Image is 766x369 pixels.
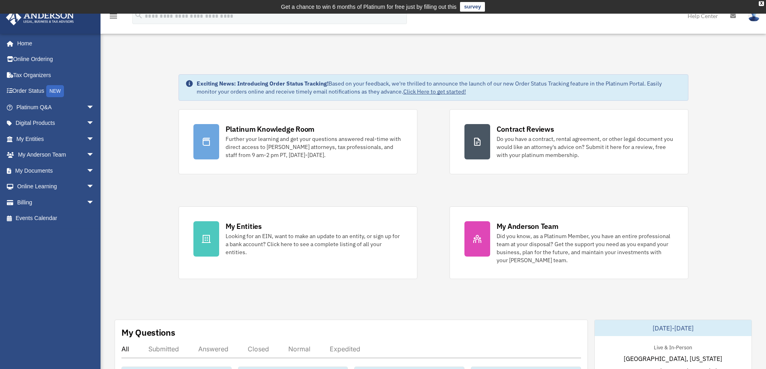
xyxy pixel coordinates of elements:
[179,206,417,279] a: My Entities Looking for an EIN, want to make an update to an entity, or sign up for a bank accoun...
[450,206,688,279] a: My Anderson Team Did you know, as a Platinum Member, you have an entire professional team at your...
[497,124,554,134] div: Contract Reviews
[6,83,107,100] a: Order StatusNEW
[330,345,360,353] div: Expedited
[6,51,107,67] a: Online Ordering
[450,109,688,174] a: Contract Reviews Do you have a contract, rental agreement, or other legal document you would like...
[6,163,107,179] a: My Documentsarrow_drop_down
[86,131,103,147] span: arrow_drop_down
[148,345,179,353] div: Submitted
[6,131,107,147] a: My Entitiesarrow_drop_down
[86,147,103,163] span: arrow_drop_down
[497,221,559,231] div: My Anderson Team
[121,345,129,353] div: All
[226,221,262,231] div: My Entities
[748,10,760,22] img: User Pic
[86,194,103,211] span: arrow_drop_down
[226,135,403,159] div: Further your learning and get your questions answered real-time with direct access to [PERSON_NAM...
[647,342,698,351] div: Live & In-Person
[595,320,752,336] div: [DATE]-[DATE]
[6,35,103,51] a: Home
[86,163,103,179] span: arrow_drop_down
[86,115,103,132] span: arrow_drop_down
[759,1,764,6] div: close
[109,14,118,21] a: menu
[460,2,485,12] a: survey
[248,345,269,353] div: Closed
[86,179,103,195] span: arrow_drop_down
[281,2,457,12] div: Get a chance to win 6 months of Platinum for free just by filling out this
[198,345,228,353] div: Answered
[109,11,118,21] i: menu
[6,210,107,226] a: Events Calendar
[46,85,64,97] div: NEW
[403,88,466,95] a: Click Here to get started!
[86,99,103,116] span: arrow_drop_down
[197,80,329,87] strong: Exciting News: Introducing Order Status Tracking!
[197,80,682,96] div: Based on your feedback, we're thrilled to announce the launch of our new Order Status Tracking fe...
[497,232,674,264] div: Did you know, as a Platinum Member, you have an entire professional team at your disposal? Get th...
[4,10,76,25] img: Anderson Advisors Platinum Portal
[6,147,107,163] a: My Anderson Teamarrow_drop_down
[624,354,722,363] span: [GEOGRAPHIC_DATA], [US_STATE]
[497,135,674,159] div: Do you have a contract, rental agreement, or other legal document you would like an attorney's ad...
[6,67,107,83] a: Tax Organizers
[121,326,175,338] div: My Questions
[6,115,107,131] a: Digital Productsarrow_drop_down
[226,124,315,134] div: Platinum Knowledge Room
[134,11,143,20] i: search
[179,109,417,174] a: Platinum Knowledge Room Further your learning and get your questions answered real-time with dire...
[288,345,310,353] div: Normal
[6,179,107,195] a: Online Learningarrow_drop_down
[6,99,107,115] a: Platinum Q&Aarrow_drop_down
[6,194,107,210] a: Billingarrow_drop_down
[226,232,403,256] div: Looking for an EIN, want to make an update to an entity, or sign up for a bank account? Click her...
